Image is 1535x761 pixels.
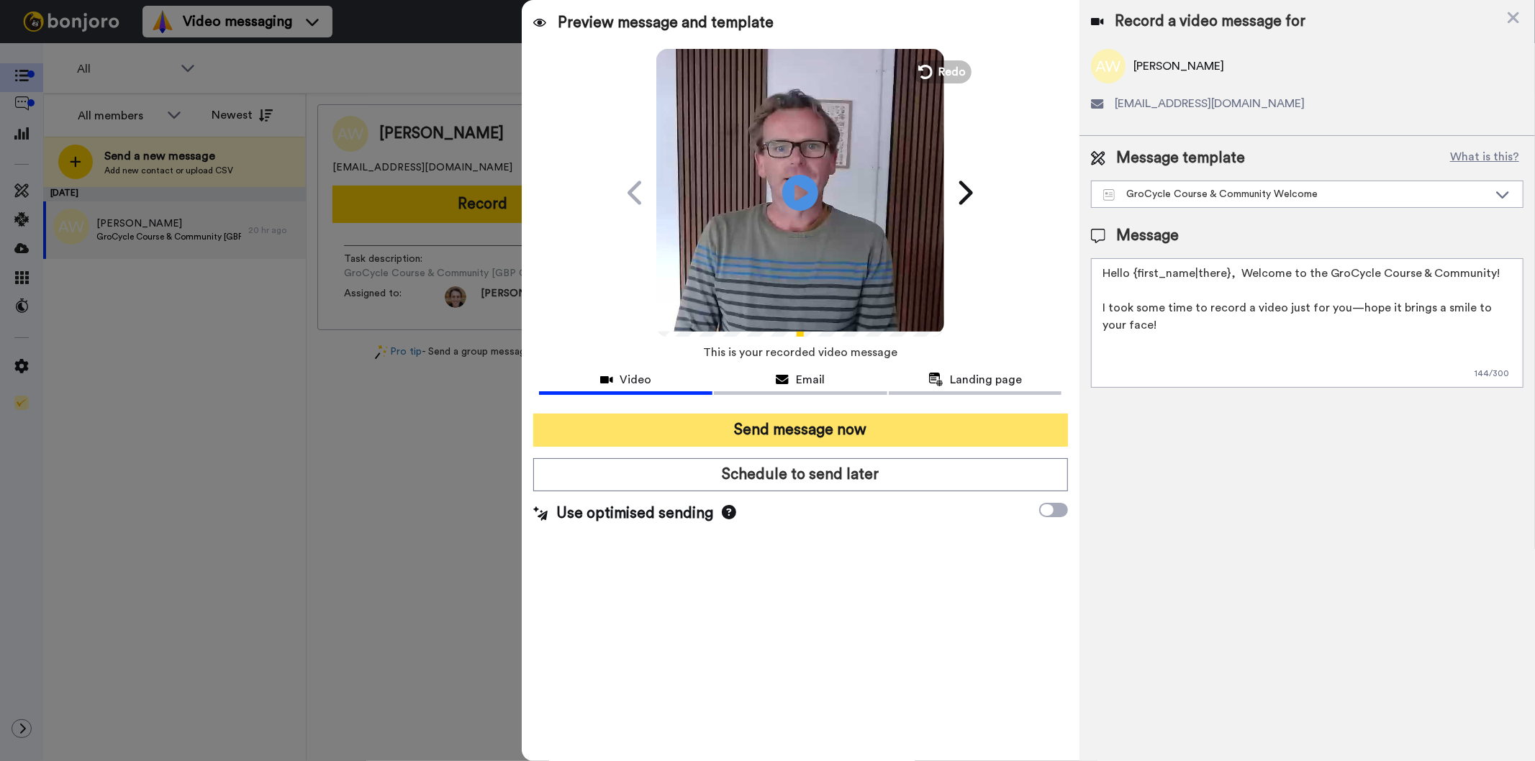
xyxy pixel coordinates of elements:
span: Landing page [951,371,1023,388]
span: Video [620,371,652,388]
button: Schedule to send later [533,458,1067,491]
button: What is this? [1446,147,1523,169]
img: Message-temps.svg [1103,189,1115,201]
span: This is your recorded video message [703,337,897,368]
span: Use optimised sending [556,503,713,524]
span: Email [796,371,825,388]
span: Message template [1117,147,1246,169]
div: GroCycle Course & Community Welcome [1103,187,1488,201]
span: [EMAIL_ADDRESS][DOMAIN_NAME] [1115,95,1305,112]
textarea: Hello {first_name|there}, Welcome to the GroCycle Course & Community! I took some time to record ... [1091,258,1523,388]
span: Message [1117,225,1179,247]
button: Send message now [533,414,1067,447]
